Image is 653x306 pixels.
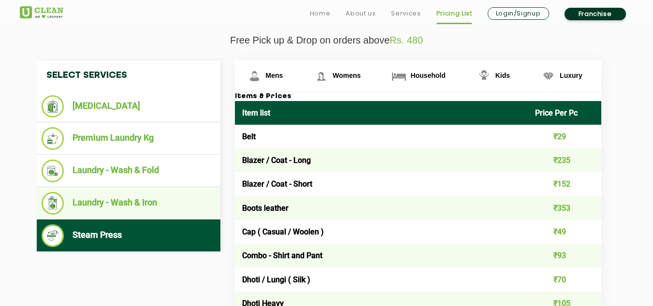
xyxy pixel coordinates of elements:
[528,196,601,220] td: ₹353
[495,72,510,79] span: Kids
[235,220,528,244] td: Cap ( Casual / Woolen )
[235,125,528,148] td: Belt
[37,60,220,90] h4: Select Services
[42,95,64,117] img: Dry Cleaning
[528,244,601,267] td: ₹93
[20,35,634,46] p: Free Pick up & Drop on orders above
[20,6,63,18] img: UClean Laundry and Dry Cleaning
[528,172,601,196] td: ₹152
[42,127,216,150] li: Premium Laundry Kg
[42,127,64,150] img: Premium Laundry Kg
[528,267,601,291] td: ₹70
[42,160,216,182] li: Laundry - Wash & Fold
[235,92,601,101] h3: Items & Prices
[235,244,528,267] td: Combo - Shirt and Pant
[540,68,557,85] img: Luxury
[390,35,423,45] span: Rs. 480
[313,68,330,85] img: Womens
[235,101,528,125] th: Item list
[266,72,283,79] span: Mens
[565,8,626,20] a: Franchise
[528,101,601,125] th: Price Per Pc
[235,267,528,291] td: Dhoti / Lungi ( Silk )
[346,8,376,19] a: About us
[528,220,601,244] td: ₹49
[42,224,216,247] li: Steam Press
[42,95,216,117] li: [MEDICAL_DATA]
[488,7,549,20] a: Login/Signup
[42,192,64,215] img: Laundry - Wash & Iron
[391,8,421,19] a: Services
[235,172,528,196] td: Blazer / Coat - Short
[310,8,331,19] a: Home
[476,68,493,85] img: Kids
[235,196,528,220] td: Boots leather
[528,148,601,172] td: ₹235
[235,148,528,172] td: Blazer / Coat - Long
[42,224,64,247] img: Steam Press
[436,8,472,19] a: Pricing List
[246,68,263,85] img: Mens
[42,192,216,215] li: Laundry - Wash & Iron
[528,125,601,148] td: ₹29
[410,72,445,79] span: Household
[391,68,407,85] img: Household
[42,160,64,182] img: Laundry - Wash & Fold
[333,72,361,79] span: Womens
[560,72,582,79] span: Luxury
